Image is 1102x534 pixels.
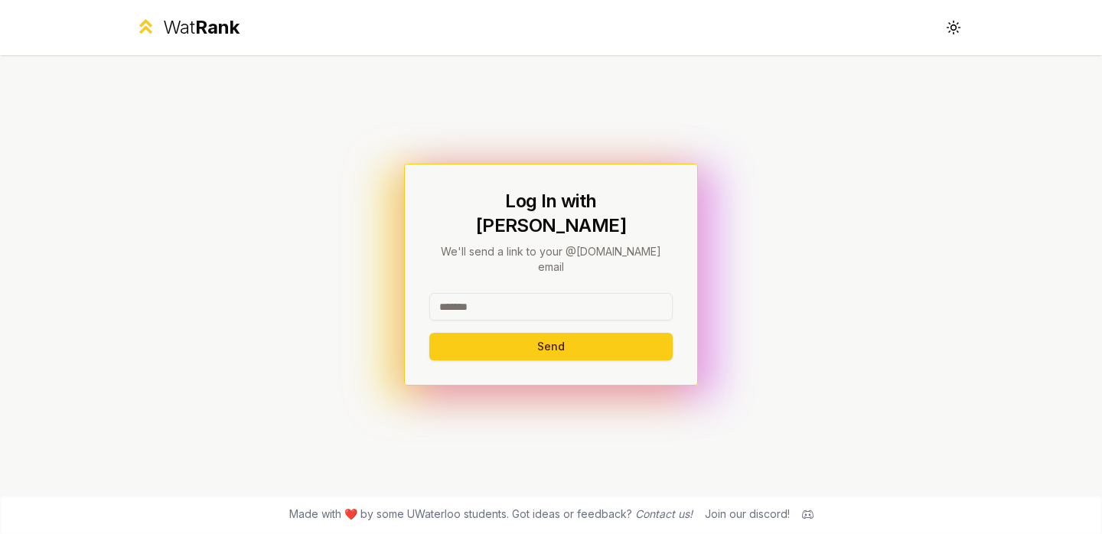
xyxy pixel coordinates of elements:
[429,189,673,238] h1: Log In with [PERSON_NAME]
[705,506,790,522] div: Join our discord!
[429,333,673,360] button: Send
[135,15,240,40] a: WatRank
[429,244,673,275] p: We'll send a link to your @[DOMAIN_NAME] email
[163,15,240,40] div: Wat
[195,16,240,38] span: Rank
[635,507,693,520] a: Contact us!
[289,506,693,522] span: Made with ❤️ by some UWaterloo students. Got ideas or feedback?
